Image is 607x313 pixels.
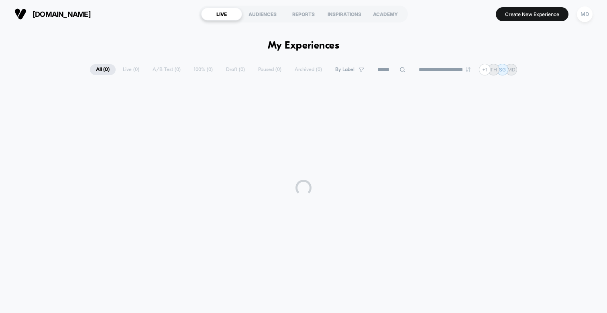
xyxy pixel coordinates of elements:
h1: My Experiences [268,40,340,52]
button: MD [574,6,595,22]
div: INSPIRATIONS [324,8,365,20]
div: AUDIENCES [242,8,283,20]
div: MD [577,6,593,22]
span: By Label [335,67,354,73]
img: end [466,67,471,72]
p: TH [490,67,497,73]
p: MD [507,67,515,73]
div: LIVE [201,8,242,20]
img: Visually logo [14,8,26,20]
button: [DOMAIN_NAME] [12,8,93,20]
button: Create New Experience [496,7,568,21]
div: ACADEMY [365,8,406,20]
span: All ( 0 ) [90,64,116,75]
span: [DOMAIN_NAME] [33,10,91,18]
div: + 1 [479,64,491,75]
p: SG [499,67,506,73]
div: REPORTS [283,8,324,20]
